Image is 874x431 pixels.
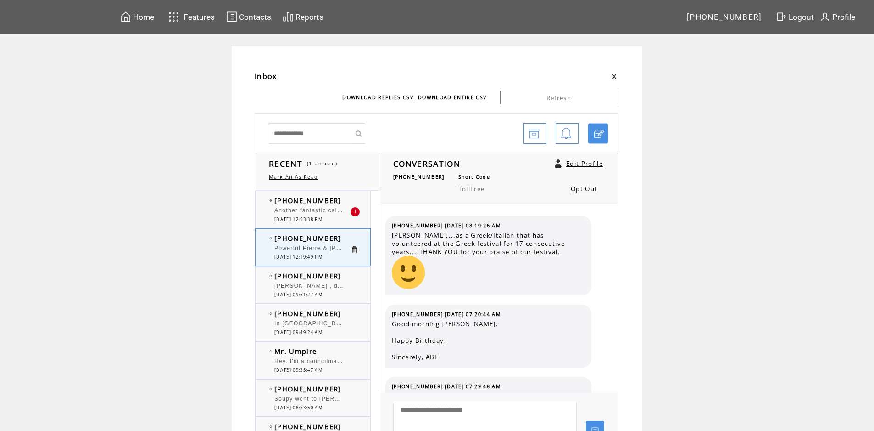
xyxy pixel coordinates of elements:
[184,12,215,22] span: Features
[120,11,131,23] img: home.svg
[119,10,156,24] a: Home
[458,185,485,193] span: TollFree
[164,8,216,26] a: Features
[255,71,277,81] span: Inbox
[239,12,271,22] span: Contacts
[274,205,403,214] span: Another fantastic call by [PERSON_NAME]
[274,271,341,280] span: [PHONE_NUMBER]
[274,292,323,298] span: [DATE] 09:51:27 AM
[774,10,818,24] a: Logout
[269,237,272,239] img: bulletEmpty.png
[295,12,323,22] span: Reports
[283,11,294,23] img: chart.svg
[561,124,572,144] img: bell.png
[776,11,787,23] img: exit.svg
[274,422,341,431] span: [PHONE_NUMBER]
[392,222,501,229] span: [PHONE_NUMBER] [DATE] 08:19:26 AM
[133,12,154,22] span: Home
[458,174,490,180] span: Short Code
[392,383,501,390] span: [PHONE_NUMBER] [DATE] 07:29:48 AM
[274,280,573,289] span: [PERSON_NAME] , do they still block off the pipes at [GEOGRAPHIC_DATA] when the river rises ?
[269,425,272,428] img: bulletEmpty.png
[269,275,272,277] img: bulletEmpty.png
[789,12,814,22] span: Logout
[529,124,540,144] img: archive.png
[274,329,323,335] span: [DATE] 09:49:24 AM
[269,158,302,169] span: RECENT
[269,312,272,315] img: bulletEmpty.png
[269,388,272,390] img: bulletEmpty.png
[571,185,597,193] a: Opt Out
[351,207,360,216] div: 1
[226,11,237,23] img: contacts.svg
[281,10,325,24] a: Reports
[274,405,323,411] span: [DATE] 08:53:50 AM
[832,12,855,22] span: Profile
[342,94,413,101] a: DOWNLOAD REPLIES CSV
[274,196,341,205] span: [PHONE_NUMBER]
[687,12,762,22] span: [PHONE_NUMBER]
[392,256,425,289] img: 🇬🇷
[392,311,501,318] span: [PHONE_NUMBER] [DATE] 07:20:44 AM
[269,350,272,352] img: bulletEmpty.png
[307,160,337,167] span: (1 Unread)
[393,158,460,169] span: CONVERSATION
[555,159,562,168] a: Click to edit user profile
[274,318,509,327] span: In [GEOGRAPHIC_DATA] our water sewage bills went from 50 to 150 a month
[274,233,341,243] span: [PHONE_NUMBER]
[274,384,341,393] span: [PHONE_NUMBER]
[392,320,585,361] span: Good morning [PERSON_NAME]. Happy Birthday! Sincerely, ABE
[274,216,323,222] span: [DATE] 12:53:38 PM
[818,10,857,24] a: Profile
[274,254,323,260] span: [DATE] 12:19:49 PM
[393,174,445,180] span: [PHONE_NUMBER]
[166,9,182,24] img: features.svg
[392,231,585,289] span: [PERSON_NAME]....as a Greek/Italian that has volunteered at the Greek festival for 17 consecutive...
[225,10,273,24] a: Contacts
[274,346,317,356] span: Mr. Umpire
[269,199,272,202] img: bulletFull.png
[351,123,365,144] input: Submit
[274,309,341,318] span: [PHONE_NUMBER]
[274,393,735,403] span: Soupy went to [PERSON_NAME] & worked on radio in [GEOGRAPHIC_DATA]. And yes he told the kids to g...
[819,11,830,23] img: profile.svg
[500,91,617,104] a: Refresh
[274,367,323,373] span: [DATE] 09:35:47 AM
[588,123,608,144] a: Click to start a chat with mobile number by SMS
[269,174,318,180] a: Mark All As Read
[350,245,359,254] a: Click to delete these messgaes
[566,159,603,168] a: Edit Profile
[418,94,486,101] a: DOWNLOAD ENTIRE CSV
